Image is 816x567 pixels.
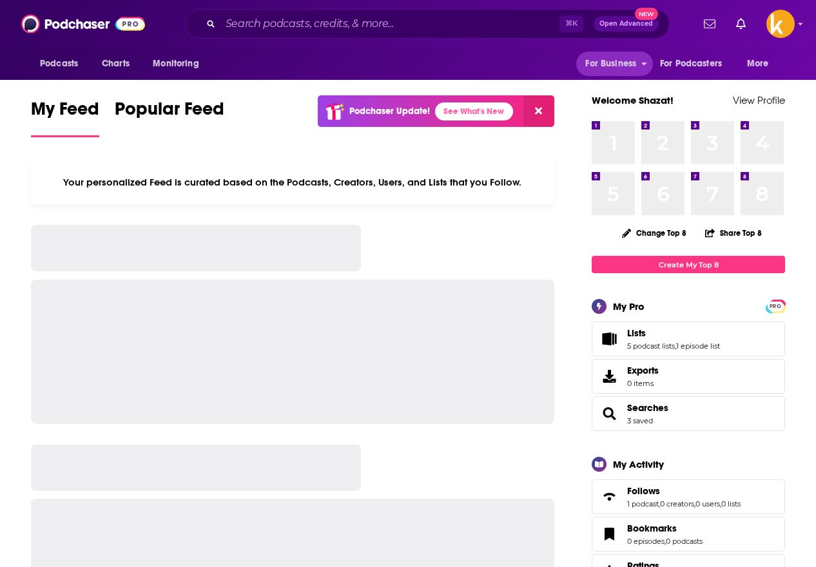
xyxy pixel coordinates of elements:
input: Search podcasts, credits, & more... [220,14,559,34]
span: Popular Feed [115,98,224,128]
span: Exports [627,365,659,376]
button: open menu [652,52,741,76]
span: Searches [592,396,785,431]
div: My Activity [613,458,664,470]
span: Open Advanced [599,21,653,27]
button: Share Top 8 [704,220,763,245]
a: See What's New [435,102,513,120]
a: 3 saved [627,416,653,425]
button: Change Top 8 [614,225,694,241]
a: Welcome Shazat! [592,94,674,106]
a: Searches [627,402,668,414]
a: PRO [768,301,783,311]
p: Podchaser Update! [349,106,430,117]
a: 0 lists [721,499,741,508]
a: Show notifications dropdown [731,13,751,35]
img: User Profile [766,10,795,38]
a: Create My Top 8 [592,256,785,273]
span: PRO [768,302,783,311]
button: open menu [576,52,652,76]
a: 0 episodes [627,537,665,546]
a: My Feed [31,98,99,137]
a: Follows [596,488,622,506]
button: Show profile menu [766,10,795,38]
button: open menu [31,52,95,76]
span: New [635,8,658,20]
span: Lists [592,322,785,356]
div: My Pro [613,300,645,312]
img: Podchaser - Follow, Share and Rate Podcasts [21,12,145,36]
span: , [720,499,721,508]
a: 0 creators [660,499,694,508]
a: 0 podcasts [666,537,703,546]
a: Lists [627,327,720,339]
a: Popular Feed [115,98,224,137]
span: 0 items [627,379,659,388]
span: Logged in as sshawan [766,10,795,38]
a: Show notifications dropdown [699,13,721,35]
span: Bookmarks [627,523,677,534]
a: Searches [596,405,622,423]
a: 5 podcast lists [627,341,675,351]
a: Exports [592,359,785,394]
span: , [675,341,676,351]
span: Follows [592,479,785,514]
button: open menu [144,52,215,76]
button: open menu [738,52,785,76]
span: Charts [102,55,130,73]
a: View Profile [733,94,785,106]
span: More [747,55,769,73]
span: Follows [627,485,660,497]
a: Follows [627,485,741,497]
span: For Business [585,55,636,73]
span: Monitoring [153,55,199,73]
button: Open AdvancedNew [594,16,659,32]
div: Search podcasts, credits, & more... [185,9,670,39]
a: Lists [596,330,622,348]
span: Lists [627,327,646,339]
span: Podcasts [40,55,78,73]
span: , [659,499,660,508]
span: My Feed [31,98,99,128]
a: Bookmarks [596,525,622,543]
a: 1 episode list [676,341,720,351]
span: Bookmarks [592,517,785,552]
span: Exports [596,367,622,385]
a: 1 podcast [627,499,659,508]
a: Charts [93,52,137,76]
span: ⌘ K [559,15,583,32]
span: For Podcasters [660,55,722,73]
span: , [694,499,695,508]
a: 0 users [695,499,720,508]
span: , [665,537,666,546]
div: Your personalized Feed is curated based on the Podcasts, Creators, Users, and Lists that you Follow. [31,160,554,204]
a: Bookmarks [627,523,703,534]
